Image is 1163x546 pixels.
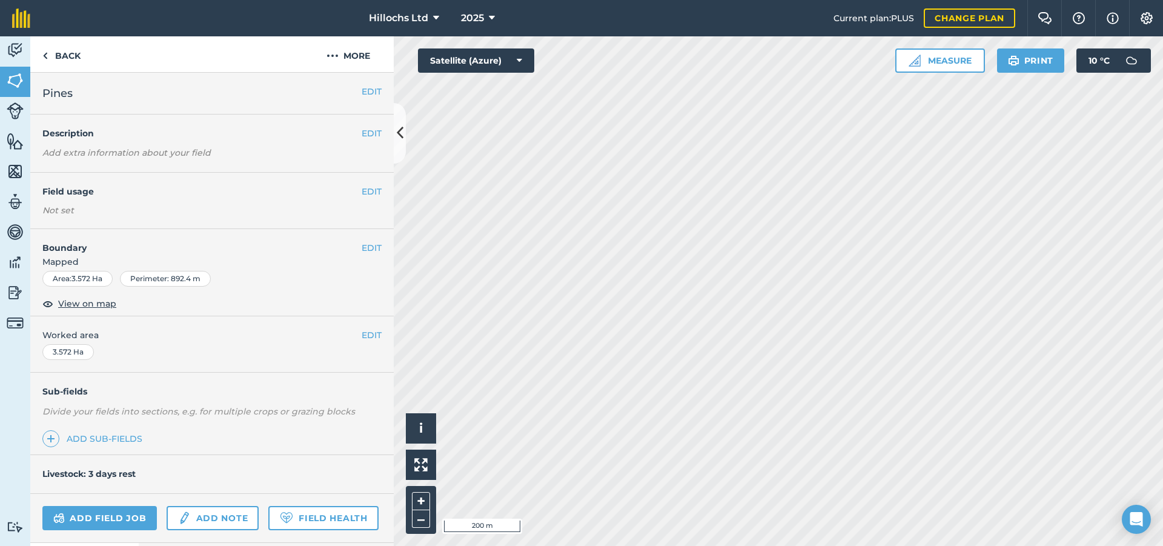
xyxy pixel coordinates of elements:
img: svg+xml;base64,PD94bWwgdmVyc2lvbj0iMS4wIiBlbmNvZGluZz0idXRmLTgiPz4KPCEtLSBHZW5lcmF0b3I6IEFkb2JlIE... [7,284,24,302]
span: Worked area [42,328,382,342]
img: svg+xml;base64,PD94bWwgdmVyc2lvbj0iMS4wIiBlbmNvZGluZz0idXRmLTgiPz4KPCEtLSBHZW5lcmF0b3I6IEFkb2JlIE... [7,41,24,59]
span: Current plan : PLUS [833,12,914,25]
img: Four arrows, one pointing top left, one top right, one bottom right and the last bottom left [414,458,428,471]
button: Measure [895,48,985,73]
img: svg+xml;base64,PHN2ZyB4bWxucz0iaHR0cDovL3d3dy53My5vcmcvMjAwMC9zdmciIHdpZHRoPSIxOCIgaGVpZ2h0PSIyNC... [42,296,53,311]
img: svg+xml;base64,PHN2ZyB4bWxucz0iaHR0cDovL3d3dy53My5vcmcvMjAwMC9zdmciIHdpZHRoPSI1NiIgaGVpZ2h0PSI2MC... [7,162,24,181]
button: EDIT [362,185,382,198]
span: 2025 [461,11,484,25]
img: svg+xml;base64,PD94bWwgdmVyc2lvbj0iMS4wIiBlbmNvZGluZz0idXRmLTgiPz4KPCEtLSBHZW5lcmF0b3I6IEFkb2JlIE... [1119,48,1144,73]
button: – [412,510,430,528]
button: Satellite (Azure) [418,48,534,73]
button: + [412,492,430,510]
button: 10 °C [1076,48,1151,73]
img: svg+xml;base64,PHN2ZyB4bWxucz0iaHR0cDovL3d3dy53My5vcmcvMjAwMC9zdmciIHdpZHRoPSI1NiIgaGVpZ2h0PSI2MC... [7,72,24,90]
a: Change plan [924,8,1015,28]
button: View on map [42,296,116,311]
a: Add field job [42,506,157,530]
h4: Field usage [42,185,362,198]
div: Area : 3.572 Ha [42,271,113,287]
span: Pines [42,85,73,102]
em: Add extra information about your field [42,147,211,158]
img: svg+xml;base64,PHN2ZyB4bWxucz0iaHR0cDovL3d3dy53My5vcmcvMjAwMC9zdmciIHdpZHRoPSIxNCIgaGVpZ2h0PSIyNC... [47,431,55,446]
div: Open Intercom Messenger [1122,505,1151,534]
div: Perimeter : 892.4 m [120,271,211,287]
img: svg+xml;base64,PHN2ZyB4bWxucz0iaHR0cDovL3d3dy53My5vcmcvMjAwMC9zdmciIHdpZHRoPSIxNyIgaGVpZ2h0PSIxNy... [1107,11,1119,25]
img: Two speech bubbles overlapping with the left bubble in the forefront [1038,12,1052,24]
h4: Livestock: 3 days rest [42,468,136,479]
a: Field Health [268,506,378,530]
img: svg+xml;base64,PHN2ZyB4bWxucz0iaHR0cDovL3d3dy53My5vcmcvMjAwMC9zdmciIHdpZHRoPSIyMCIgaGVpZ2h0PSIyNC... [326,48,339,63]
a: Back [30,36,93,72]
button: EDIT [362,241,382,255]
img: svg+xml;base64,PD94bWwgdmVyc2lvbj0iMS4wIiBlbmNvZGluZz0idXRmLTgiPz4KPCEtLSBHZW5lcmF0b3I6IEFkb2JlIE... [7,521,24,533]
img: svg+xml;base64,PD94bWwgdmVyc2lvbj0iMS4wIiBlbmNvZGluZz0idXRmLTgiPz4KPCEtLSBHZW5lcmF0b3I6IEFkb2JlIE... [7,315,24,331]
a: Add note [167,506,259,530]
h4: Description [42,127,382,140]
span: i [419,421,423,436]
h4: Sub-fields [30,385,394,398]
div: 3.572 Ha [42,344,94,360]
button: i [406,413,436,444]
img: svg+xml;base64,PD94bWwgdmVyc2lvbj0iMS4wIiBlbmNvZGluZz0idXRmLTgiPz4KPCEtLSBHZW5lcmF0b3I6IEFkb2JlIE... [7,253,24,271]
img: svg+xml;base64,PHN2ZyB4bWxucz0iaHR0cDovL3d3dy53My5vcmcvMjAwMC9zdmciIHdpZHRoPSI1NiIgaGVpZ2h0PSI2MC... [7,132,24,150]
h4: Boundary [30,229,362,255]
button: EDIT [362,85,382,98]
img: svg+xml;base64,PD94bWwgdmVyc2lvbj0iMS4wIiBlbmNvZGluZz0idXRmLTgiPz4KPCEtLSBHZW5lcmF0b3I6IEFkb2JlIE... [7,193,24,211]
img: A question mark icon [1072,12,1086,24]
a: Add sub-fields [42,430,147,447]
img: svg+xml;base64,PHN2ZyB4bWxucz0iaHR0cDovL3d3dy53My5vcmcvMjAwMC9zdmciIHdpZHRoPSI5IiBoZWlnaHQ9IjI0Ii... [42,48,48,63]
button: EDIT [362,328,382,342]
img: Ruler icon [909,55,921,67]
span: Hillochs Ltd [369,11,428,25]
img: svg+xml;base64,PD94bWwgdmVyc2lvbj0iMS4wIiBlbmNvZGluZz0idXRmLTgiPz4KPCEtLSBHZW5lcmF0b3I6IEFkb2JlIE... [7,223,24,241]
button: More [303,36,394,72]
img: svg+xml;base64,PHN2ZyB4bWxucz0iaHR0cDovL3d3dy53My5vcmcvMjAwMC9zdmciIHdpZHRoPSIxOSIgaGVpZ2h0PSIyNC... [1008,53,1019,68]
img: svg+xml;base64,PD94bWwgdmVyc2lvbj0iMS4wIiBlbmNvZGluZz0idXRmLTgiPz4KPCEtLSBHZW5lcmF0b3I6IEFkb2JlIE... [53,511,65,525]
div: Not set [42,204,382,216]
img: svg+xml;base64,PD94bWwgdmVyc2lvbj0iMS4wIiBlbmNvZGluZz0idXRmLTgiPz4KPCEtLSBHZW5lcmF0b3I6IEFkb2JlIE... [7,102,24,119]
span: Mapped [30,255,394,268]
img: svg+xml;base64,PD94bWwgdmVyc2lvbj0iMS4wIiBlbmNvZGluZz0idXRmLTgiPz4KPCEtLSBHZW5lcmF0b3I6IEFkb2JlIE... [177,511,191,525]
em: Divide your fields into sections, e.g. for multiple crops or grazing blocks [42,406,355,417]
img: fieldmargin Logo [12,8,30,28]
span: View on map [58,297,116,310]
img: A cog icon [1139,12,1154,24]
button: EDIT [362,127,382,140]
span: 10 ° C [1088,48,1110,73]
button: Print [997,48,1065,73]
